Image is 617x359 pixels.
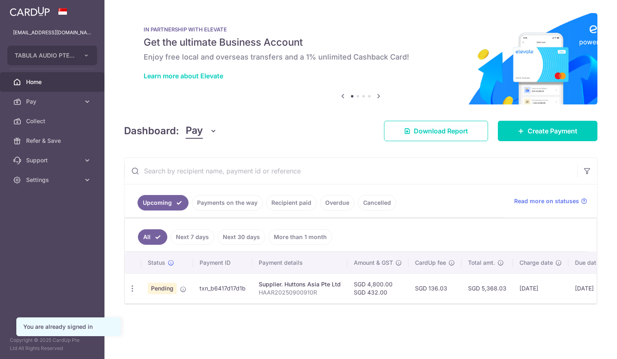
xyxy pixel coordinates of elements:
[148,259,165,267] span: Status
[259,280,341,288] div: Supplier. Huttons Asia Pte Ltd
[7,46,97,65] button: TABULA AUDIO PTE. LTD.
[514,197,587,205] a: Read more on statuses
[347,273,408,303] td: SGD 4,800.00 SGD 432.00
[26,78,80,86] span: Home
[171,229,214,245] a: Next 7 days
[513,273,568,303] td: [DATE]
[124,158,577,184] input: Search by recipient name, payment id or reference
[144,36,578,49] h5: Get the ultimate Business Account
[408,273,462,303] td: SGD 136.03
[384,121,488,141] a: Download Report
[468,259,495,267] span: Total amt.
[124,124,179,138] h4: Dashboard:
[252,252,347,273] th: Payment details
[148,283,177,294] span: Pending
[269,229,332,245] a: More than 1 month
[124,13,597,104] img: Renovation banner
[498,121,597,141] a: Create Payment
[26,137,80,145] span: Refer & Save
[193,252,252,273] th: Payment ID
[414,126,468,136] span: Download Report
[138,229,167,245] a: All
[259,288,341,297] p: HAAR20250900910R
[528,126,577,136] span: Create Payment
[514,197,579,205] span: Read more on statuses
[354,259,393,267] span: Amount & GST
[144,52,578,62] h6: Enjoy free local and overseas transfers and a 1% unlimited Cashback Card!
[144,26,578,33] p: IN PARTNERSHIP WITH ELEVATE
[13,29,91,37] p: [EMAIL_ADDRESS][DOMAIN_NAME]
[15,51,75,60] span: TABULA AUDIO PTE. LTD.
[26,156,80,164] span: Support
[26,117,80,125] span: Collect
[575,259,599,267] span: Due date
[186,123,203,139] span: Pay
[266,195,317,211] a: Recipient paid
[519,259,553,267] span: Charge date
[193,273,252,303] td: txn_b6417d17d1b
[144,72,223,80] a: Learn more about Elevate
[415,259,446,267] span: CardUp fee
[462,273,513,303] td: SGD 5,368.03
[568,273,615,303] td: [DATE]
[218,229,265,245] a: Next 30 days
[10,7,50,16] img: CardUp
[192,195,263,211] a: Payments on the way
[358,195,396,211] a: Cancelled
[138,195,189,211] a: Upcoming
[320,195,355,211] a: Overdue
[23,323,114,331] div: You are already signed in
[26,98,80,106] span: Pay
[186,123,217,139] button: Pay
[26,176,80,184] span: Settings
